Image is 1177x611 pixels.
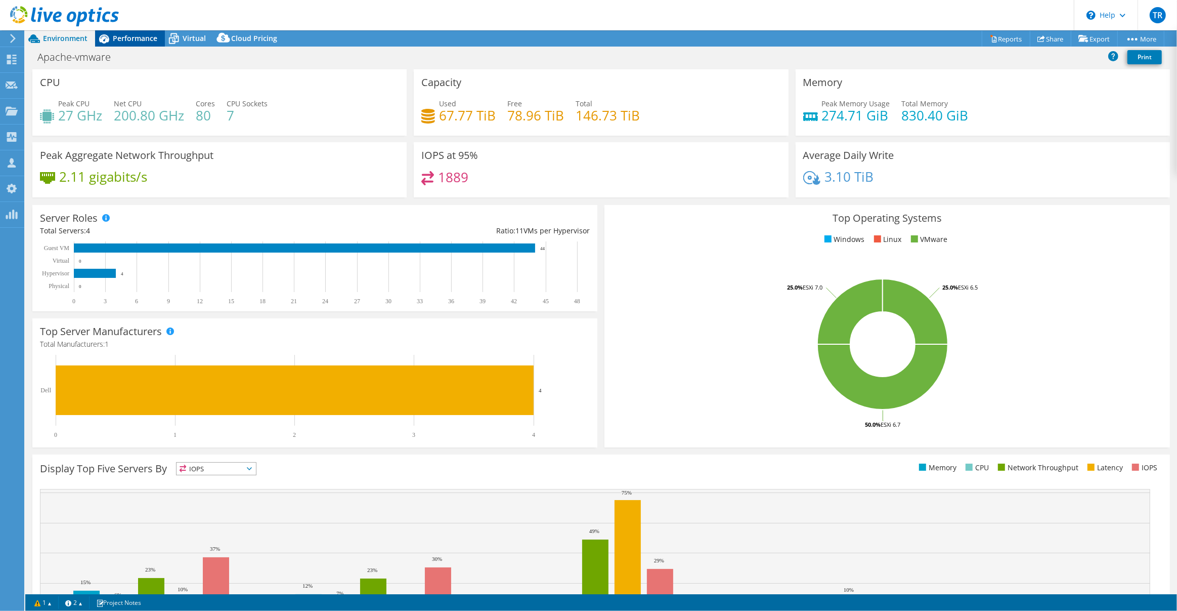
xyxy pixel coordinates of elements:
h1: Apache-vmware [33,52,126,63]
text: 42 [511,298,517,305]
span: Cloud Pricing [231,33,277,43]
text: 4 [532,431,535,438]
text: 6% [114,592,122,598]
svg: \n [1086,11,1096,20]
text: 30% [432,556,442,562]
tspan: ESXi 6.7 [881,421,900,428]
span: 11 [515,226,524,235]
li: IOPS [1129,462,1157,473]
text: 15% [80,579,91,585]
text: 36 [448,298,454,305]
li: CPU [963,462,989,473]
text: 29% [654,557,664,563]
text: 2 [293,431,296,438]
h4: 3.10 TiB [824,171,874,182]
h3: Peak Aggregate Network Throughput [40,150,213,161]
h3: Average Daily Write [803,150,894,161]
a: Share [1030,31,1071,47]
text: 0 [79,284,81,289]
text: 21 [291,298,297,305]
span: IOPS [177,463,256,475]
text: Dell [40,387,51,394]
text: 30 [385,298,391,305]
text: 37% [210,546,220,552]
a: Project Notes [89,596,148,609]
tspan: 50.0% [865,421,881,428]
li: VMware [908,234,948,245]
tspan: ESXi 7.0 [803,283,822,291]
h4: 274.71 GiB [822,110,890,121]
h3: Server Roles [40,213,98,224]
div: Ratio: VMs per Hypervisor [315,225,590,236]
li: Windows [822,234,865,245]
span: Net CPU [114,99,142,108]
text: 0 [54,431,57,438]
h4: 146.73 TiB [576,110,640,121]
text: 5% [813,593,820,599]
h3: Memory [803,77,843,88]
li: Network Throughput [995,462,1078,473]
a: Print [1127,50,1162,64]
text: 33 [417,298,423,305]
h4: 80 [196,110,215,121]
text: 0 [72,298,75,305]
text: 0 [79,259,81,264]
span: Total [576,99,592,108]
text: 9 [167,298,170,305]
span: Environment [43,33,88,43]
span: Performance [113,33,157,43]
a: 2 [58,596,90,609]
text: 45 [543,298,549,305]
li: Latency [1085,462,1123,473]
a: Export [1071,31,1118,47]
text: 4 [539,387,542,393]
text: 27 [354,298,360,305]
text: 24 [322,298,328,305]
li: Linux [871,234,902,245]
h4: 27 GHz [58,110,102,121]
span: Free [507,99,522,108]
text: 18 [259,298,266,305]
text: 49% [589,528,599,534]
h4: 67.77 TiB [439,110,496,121]
h4: 2.11 gigabits/s [59,171,147,182]
a: 1 [27,596,59,609]
span: Virtual [183,33,206,43]
h3: Top Operating Systems [612,213,1162,224]
h4: 830.40 GiB [902,110,969,121]
h4: 7 [227,110,268,121]
span: Cores [196,99,215,108]
text: 10% [844,587,854,593]
h3: IOPS at 95% [421,150,478,161]
text: 7% [336,590,344,596]
text: 4 [121,271,123,276]
span: 4 [86,226,90,235]
text: 48 [574,298,580,305]
text: 12 [197,298,203,305]
text: 15 [228,298,234,305]
text: 23% [145,566,155,573]
h4: 200.80 GHz [114,110,184,121]
text: 3 [104,298,107,305]
text: 6 [135,298,138,305]
h3: Capacity [421,77,461,88]
h3: CPU [40,77,60,88]
text: 5% [401,593,409,599]
div: Total Servers: [40,225,315,236]
h4: 1889 [438,172,468,183]
tspan: ESXi 6.5 [958,283,978,291]
text: Guest VM [44,245,69,252]
text: 44 [540,246,545,251]
text: Physical [49,282,69,290]
h4: Total Manufacturers: [40,339,590,350]
span: Total Memory [902,99,948,108]
h3: Top Server Manufacturers [40,326,162,337]
text: 10% [178,586,188,592]
li: Memory [917,462,956,473]
tspan: 25.0% [787,283,803,291]
text: Virtual [53,257,70,264]
span: TR [1150,7,1166,23]
a: Reports [982,31,1030,47]
text: 23% [367,567,377,573]
text: 12% [302,583,313,589]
